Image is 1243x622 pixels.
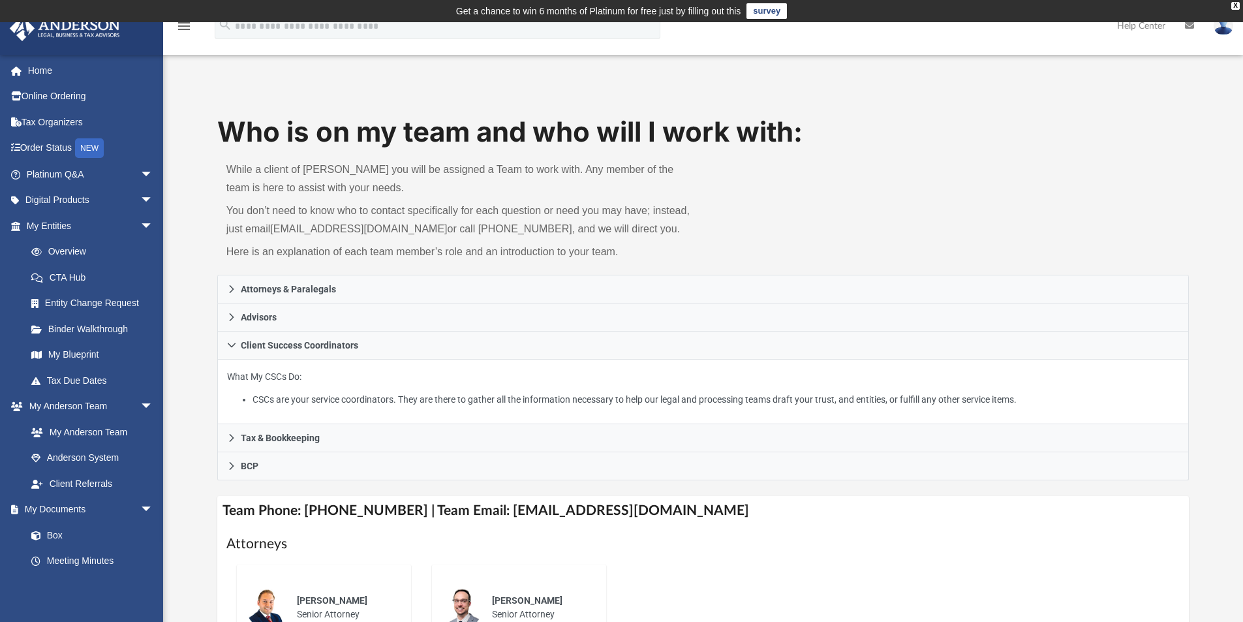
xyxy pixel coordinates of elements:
[456,3,741,19] div: Get a chance to win 6 months of Platinum for free just by filling out this
[9,135,173,162] a: Order StatusNEW
[18,445,166,471] a: Anderson System
[217,452,1189,480] a: BCP
[241,285,336,294] span: Attorneys & Paralegals
[9,161,173,187] a: Platinum Q&Aarrow_drop_down
[297,595,367,606] span: [PERSON_NAME]
[241,313,277,322] span: Advisors
[217,275,1189,303] a: Attorneys & Paralegals
[176,25,192,34] a: menu
[18,548,166,574] a: Meeting Minutes
[226,202,694,238] p: You don’t need to know who to contact specifically for each question or need you may have; instea...
[226,535,1180,553] h1: Attorneys
[18,367,173,394] a: Tax Due Dates
[1231,2,1240,10] div: close
[140,187,166,214] span: arrow_drop_down
[226,161,694,197] p: While a client of [PERSON_NAME] you will be assigned a Team to work with. Any member of the team ...
[9,109,173,135] a: Tax Organizers
[746,3,787,19] a: survey
[217,360,1189,424] div: Client Success Coordinators
[18,342,166,368] a: My Blueprint
[217,303,1189,332] a: Advisors
[18,471,166,497] a: Client Referrals
[75,138,104,158] div: NEW
[270,223,447,234] a: [EMAIL_ADDRESS][DOMAIN_NAME]
[1214,16,1233,35] img: User Pic
[217,424,1189,452] a: Tax & Bookkeeping
[9,497,166,523] a: My Documentsarrow_drop_down
[18,316,173,342] a: Binder Walkthrough
[217,496,1189,525] h4: Team Phone: [PHONE_NUMBER] | Team Email: [EMAIL_ADDRESS][DOMAIN_NAME]
[253,392,1179,408] li: CSCs are your service coordinators. They are there to gather all the information necessary to hel...
[241,433,320,443] span: Tax & Bookkeeping
[18,239,173,265] a: Overview
[9,187,173,213] a: Digital Productsarrow_drop_down
[9,57,173,84] a: Home
[18,290,173,317] a: Entity Change Request
[9,394,166,420] a: My Anderson Teamarrow_drop_down
[218,18,232,32] i: search
[18,419,160,445] a: My Anderson Team
[492,595,562,606] span: [PERSON_NAME]
[140,213,166,240] span: arrow_drop_down
[140,161,166,188] span: arrow_drop_down
[241,341,358,350] span: Client Success Coordinators
[18,522,160,548] a: Box
[18,264,173,290] a: CTA Hub
[241,461,258,471] span: BCP
[9,213,173,239] a: My Entitiesarrow_drop_down
[217,113,1189,151] h1: Who is on my team and who will I work with:
[9,84,173,110] a: Online Ordering
[18,574,160,600] a: Forms Library
[140,394,166,420] span: arrow_drop_down
[227,369,1180,408] p: What My CSCs Do:
[217,332,1189,360] a: Client Success Coordinators
[140,497,166,523] span: arrow_drop_down
[176,18,192,34] i: menu
[226,243,694,261] p: Here is an explanation of each team member’s role and an introduction to your team.
[6,16,124,41] img: Anderson Advisors Platinum Portal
